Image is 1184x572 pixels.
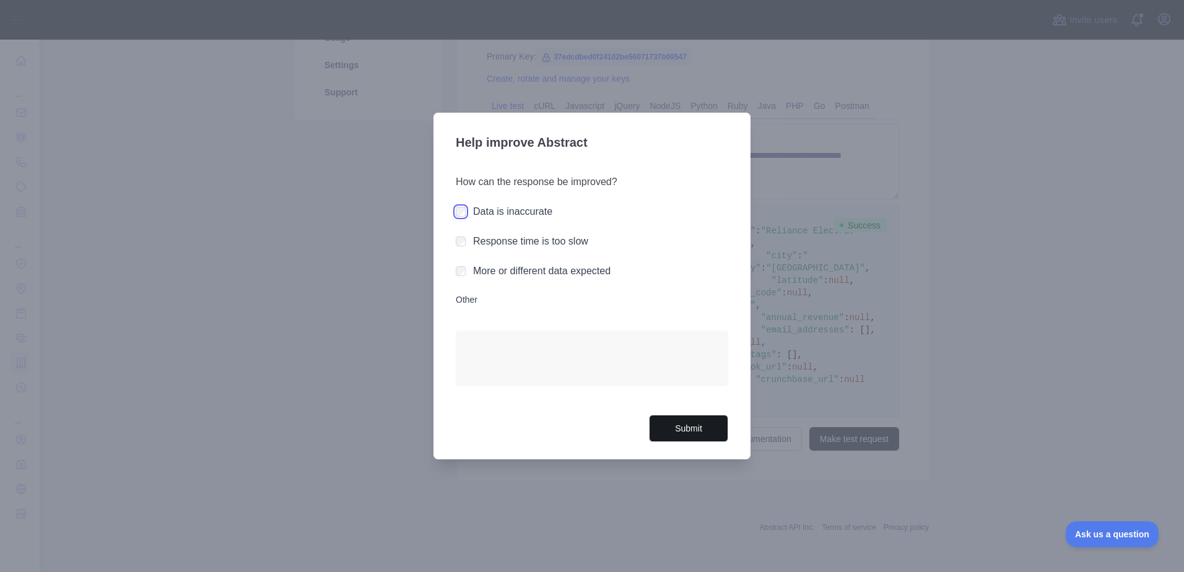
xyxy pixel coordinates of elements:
[473,206,552,217] label: Data is inaccurate
[456,293,728,306] label: Other
[456,128,728,160] h3: Help improve Abstract
[649,415,728,443] button: Submit
[456,175,728,189] h3: How can the response be improved?
[1066,521,1159,547] iframe: Toggle Customer Support
[473,266,611,276] label: More or different data expected
[473,236,588,246] label: Response time is too slow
